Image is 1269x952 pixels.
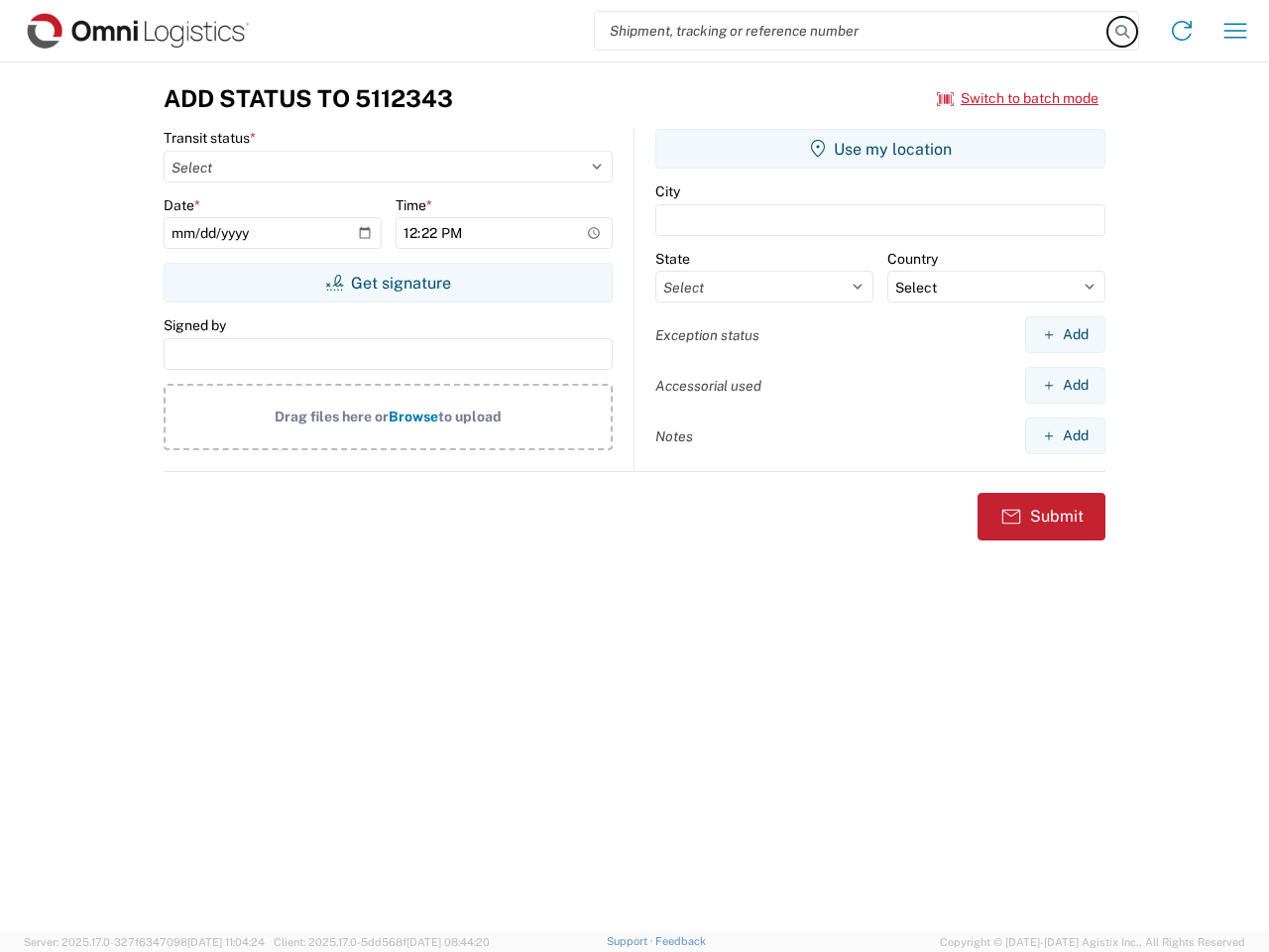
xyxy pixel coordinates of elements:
[438,409,502,424] span: to upload
[655,935,706,947] a: Feedback
[607,935,656,947] a: Support
[164,84,453,113] h3: Add Status to 5112343
[655,129,1105,169] button: Use my location
[406,936,490,948] span: [DATE] 08:44:20
[187,936,265,948] span: [DATE] 11:04:24
[940,933,1245,951] span: Copyright © [DATE]-[DATE] Agistix Inc., All Rights Reserved
[164,263,613,302] button: Get signature
[164,196,200,214] label: Date
[978,493,1105,540] button: Submit
[655,182,680,200] label: City
[655,377,761,395] label: Accessorial used
[1025,316,1105,353] button: Add
[396,196,432,214] label: Time
[24,936,265,948] span: Server: 2025.17.0-327f6347098
[655,427,693,445] label: Notes
[655,250,690,268] label: State
[389,409,438,424] span: Browse
[887,250,938,268] label: Country
[274,936,490,948] span: Client: 2025.17.0-5dd568f
[275,409,389,424] span: Drag files here or
[1025,417,1105,454] button: Add
[655,326,759,344] label: Exception status
[164,316,226,334] label: Signed by
[1025,367,1105,404] button: Add
[937,82,1098,115] button: Switch to batch mode
[595,12,1108,50] input: Shipment, tracking or reference number
[164,129,256,147] label: Transit status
